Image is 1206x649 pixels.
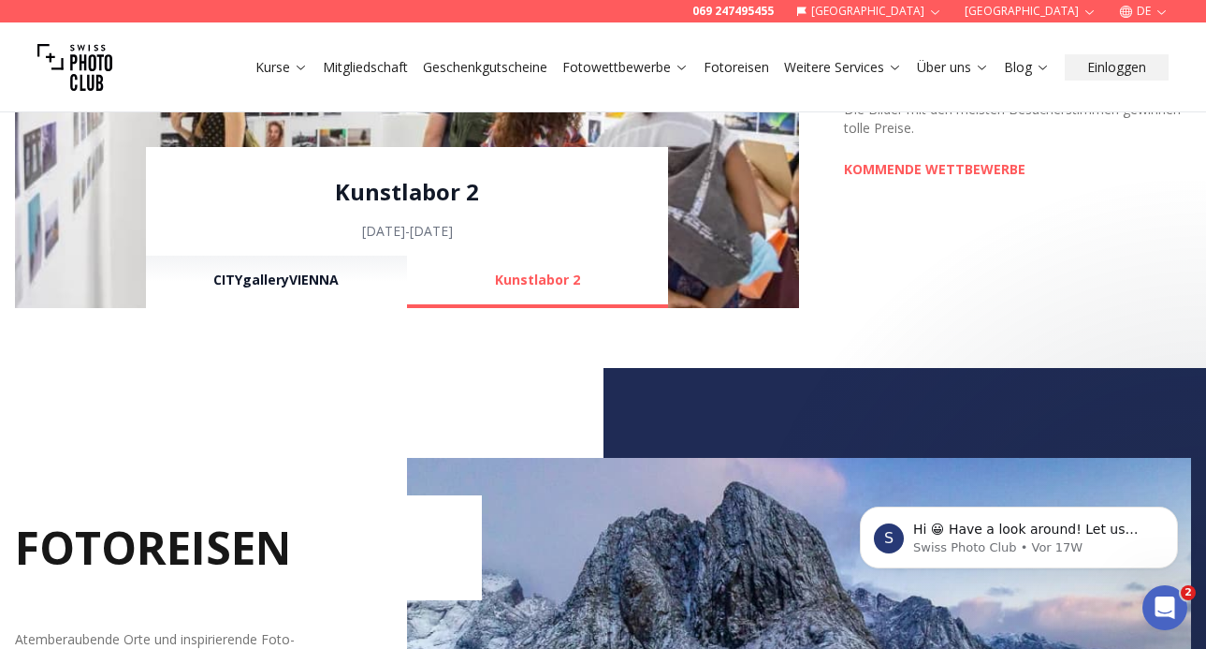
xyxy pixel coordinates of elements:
button: Mitgliedschaft [315,54,415,81]
span: 2 [1181,585,1196,600]
a: Blog [1004,58,1050,77]
iframe: Intercom live chat [1142,585,1187,630]
a: Mitgliedschaft [323,58,408,77]
a: KOMMENDE WETTBEWERBE [844,160,1025,179]
a: Geschenkgutscheine [423,58,547,77]
button: Blog [996,54,1057,81]
button: Einloggen [1065,54,1169,81]
a: Weitere Services [784,58,902,77]
iframe: Intercom notifications Nachricht [832,467,1206,598]
button: Über uns [909,54,996,81]
img: Swiss photo club [37,30,112,105]
button: Weitere Services [777,54,909,81]
button: Kurse [248,54,315,81]
a: 069 247495455 [692,4,774,19]
div: [DATE] - [DATE] [146,222,669,241]
button: Geschenkgutscheine [415,54,555,81]
a: Kurse [255,58,308,77]
button: CITYgalleryVIENNA [146,256,407,308]
button: Kunstlabor 2 [407,256,668,308]
a: Fotowettbewerbe [562,58,689,77]
a: Über uns [917,58,989,77]
a: Kunstlabor 2 [146,177,669,207]
h2: FOTOREISEN [15,495,482,600]
button: Fotoreisen [696,54,777,81]
button: Fotowettbewerbe [555,54,696,81]
a: Fotoreisen [704,58,769,77]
